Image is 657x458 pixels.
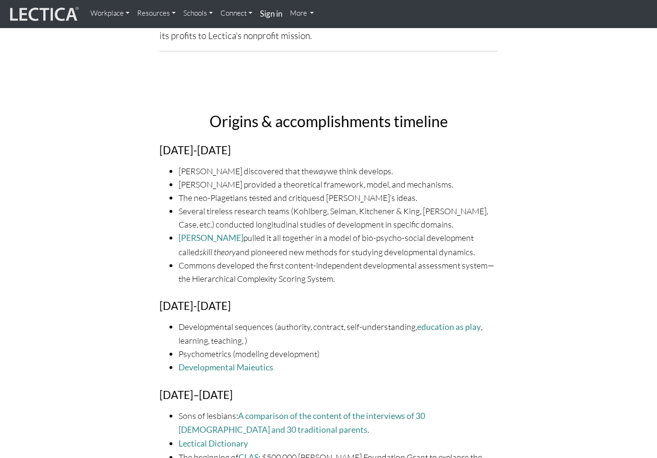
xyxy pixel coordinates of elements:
[217,4,256,23] a: Connect
[179,409,498,437] li: Sons of lesbians: .
[159,145,498,157] h4: [DATE]-[DATE]
[179,164,498,178] li: [PERSON_NAME] discovered that the we think develops.
[8,5,79,23] img: lecticalive
[179,411,425,435] a: A comparison of the content of the interviews of 30 [DEMOGRAPHIC_DATA] and 30 traditional parents
[179,178,498,191] li: [PERSON_NAME] provided a theoretical framework, model, and mechanisms.
[179,233,243,243] a: [PERSON_NAME]
[87,4,133,23] a: Workplace
[179,259,498,285] li: Commons developed the first content-independent developmental assessment system—the Hierarchical ...
[179,4,217,23] a: Schools
[179,231,498,258] li: pulled it all together in a model of bio-psycho-social development called and pioneered new metho...
[179,347,498,360] li: Psychometrics (modeling development)
[159,300,498,312] h4: [DATE]-[DATE]
[417,322,481,332] a: education as play
[256,4,286,24] a: Sign in
[286,4,318,23] a: More
[179,320,498,347] li: Developmental sequences (authority, contract, self-understanding, , learning, teaching, )
[179,362,273,372] a: Developmental Maieutics
[133,4,179,23] a: Resources
[313,166,327,176] i: way
[179,438,248,448] a: Lectical Dictionary
[199,247,236,257] i: skill theory
[179,191,498,204] li: The neo-Piagetians tested and critiquesd [PERSON_NAME]’s ideas.
[159,389,498,401] h4: [DATE]–[DATE]
[260,9,282,19] strong: Sign in
[159,113,498,129] h2: Origins & accomplishments timeline
[179,204,498,231] li: Several tireless research teams (Kohlberg, Selman, Kitchener & King, [PERSON_NAME], Case, etc.) c...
